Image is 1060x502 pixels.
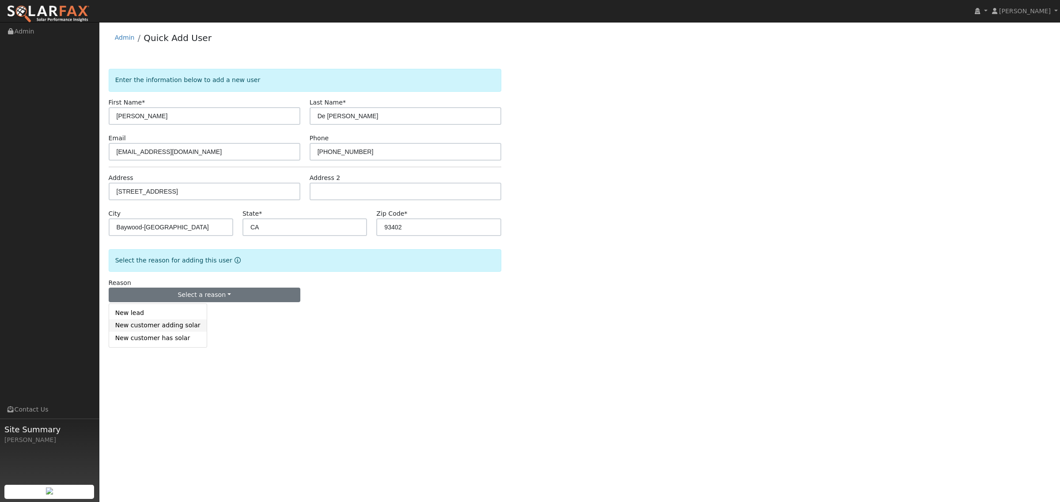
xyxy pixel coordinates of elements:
span: [PERSON_NAME] [999,7,1051,15]
a: Admin [115,34,135,41]
span: Required [142,99,145,106]
img: SolarFax [7,5,90,23]
div: [PERSON_NAME] [4,435,95,445]
a: Reason for new user [232,257,241,264]
a: New lead [109,307,207,319]
span: Required [343,99,346,106]
img: retrieve [46,487,53,495]
label: Phone [310,134,329,143]
label: Reason [109,278,131,288]
a: New customer adding solar [109,319,207,332]
div: Select the reason for adding this user [109,249,501,272]
label: Last Name [310,98,346,107]
button: Select a reason [109,288,300,303]
span: Site Summary [4,423,95,435]
label: City [109,209,121,218]
span: Required [404,210,407,217]
label: Address 2 [310,173,341,183]
a: New customer has solar [109,332,207,344]
a: Quick Add User [144,33,212,43]
label: First Name [109,98,145,107]
span: Required [259,210,262,217]
label: State [242,209,262,218]
label: Address [109,173,133,183]
label: Zip Code [376,209,407,218]
label: Email [109,134,126,143]
div: Enter the information below to add a new user [109,69,501,91]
